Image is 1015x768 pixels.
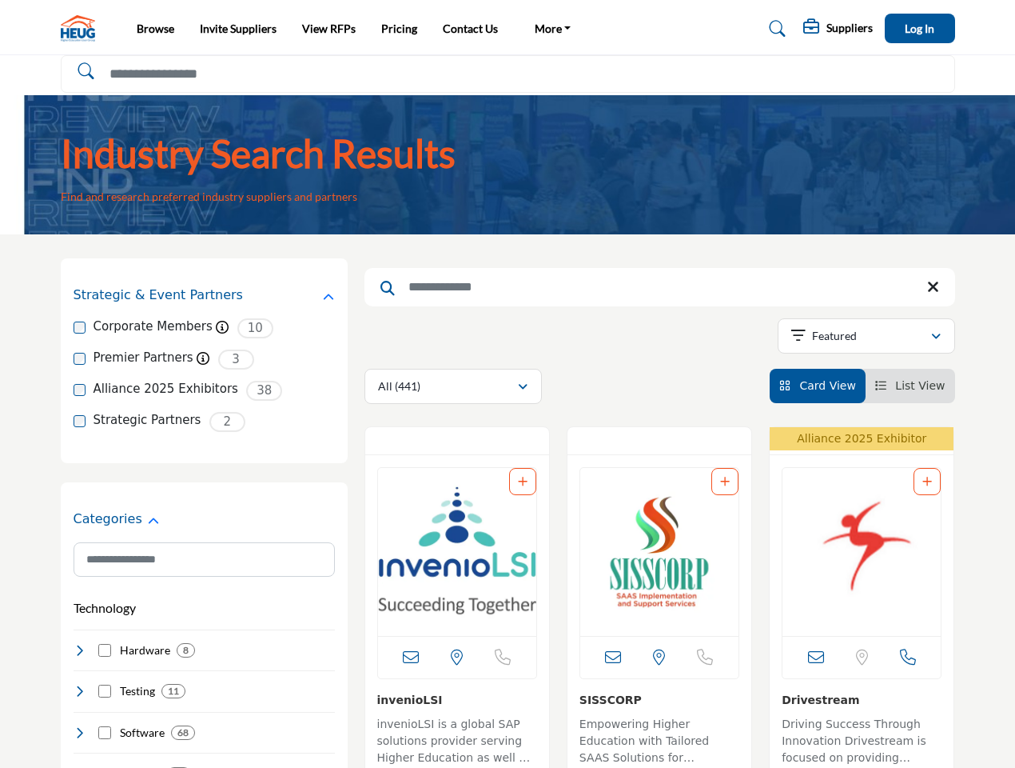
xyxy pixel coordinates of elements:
[580,468,738,636] a: Open Listing in new tab
[137,22,174,35] a: Browse
[171,726,195,740] div: 68 Results For Software
[895,379,945,392] span: List View
[799,379,855,392] span: Card View
[803,19,873,38] div: Suppliers
[377,691,537,708] h3: invenioLSI
[782,691,941,708] h3: Drivestream
[364,268,955,306] input: Search Keyword
[120,642,170,658] h4: Hardware: Hardware Solutions
[98,644,111,657] input: Select Hardware checkbox
[98,685,111,698] input: Select Testing checkbox
[74,511,142,526] h2: Categories
[770,369,866,403] li: Card View
[177,643,195,658] div: 8 Results For Hardware
[812,328,857,344] p: Featured
[580,468,738,636] img: SISSCORP
[720,475,730,488] a: Add To List
[120,683,155,699] h4: Testing: Testing
[161,684,185,698] div: 11 Results For Testing
[74,322,86,334] input: Corporate Members checkbox
[443,22,498,35] a: Contact Us
[218,350,254,370] span: 3
[922,475,932,488] a: Add To List
[94,380,238,398] label: Alliance 2025 Exhibitors
[246,381,282,401] span: 38
[579,691,739,708] h3: SISSCORP
[826,21,873,35] h5: Suppliers
[61,129,456,178] h1: Industry Search Results
[177,727,189,738] b: 68
[866,369,955,403] li: List View
[74,384,86,396] input: Alliance 2025 Exhibitors checkbox
[754,15,794,42] a: Search
[579,694,642,706] a: SISSCORP
[200,22,277,35] a: Invite Suppliers
[378,378,420,394] p: All (441)
[74,598,136,618] button: Technology
[523,18,583,40] a: More
[782,468,941,636] img: Drivestream
[237,318,273,338] span: 10
[378,468,536,636] img: invenioLSI
[364,369,542,404] button: All (441)
[61,189,357,205] p: Find and research preferred industry suppliers and partners
[905,22,934,35] span: Log In
[74,542,335,577] input: Search Category
[74,353,86,365] input: Premier Partners checkbox
[377,694,443,706] a: invenioLSI
[94,411,201,430] label: Strategic Partners
[378,468,536,636] a: Open Listing in new tab
[94,318,213,336] label: Corporate Members
[779,379,856,392] a: View Card
[183,645,189,656] b: 8
[778,318,955,354] button: Featured
[782,468,941,636] a: Open Listing in new tab
[74,415,86,427] input: Strategic Partners checkbox
[120,725,165,741] h4: Software: Software solutions
[168,686,179,697] b: 11
[875,379,945,392] a: View List
[518,475,527,488] a: Add To List
[381,22,417,35] a: Pricing
[885,14,955,43] button: Log In
[209,412,245,432] span: 2
[302,22,356,35] a: View RFPs
[94,349,193,367] label: Premier Partners
[774,430,949,447] p: Alliance 2025 Exhibitor
[61,55,955,93] input: Search Solutions
[782,694,859,706] a: Drivestream
[98,726,111,739] input: Select Software checkbox
[61,15,103,42] img: Site Logo
[74,287,243,302] h2: Strategic & Event Partners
